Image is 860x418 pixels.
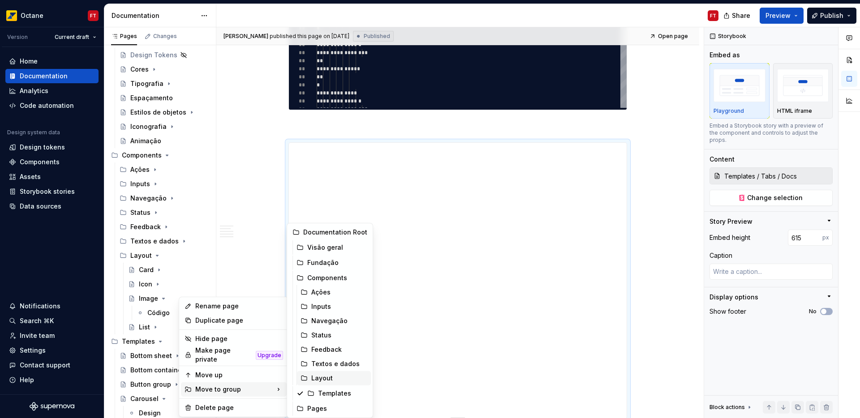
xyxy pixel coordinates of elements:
div: Upgrade [256,351,283,360]
div: Hide page [195,334,283,343]
div: Duplicate page [195,316,283,325]
div: Rename page [195,302,283,311]
div: Move to group [181,382,287,397]
div: Delete page [195,403,283,412]
div: Move up [195,371,283,380]
div: Make page private [195,346,252,364]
